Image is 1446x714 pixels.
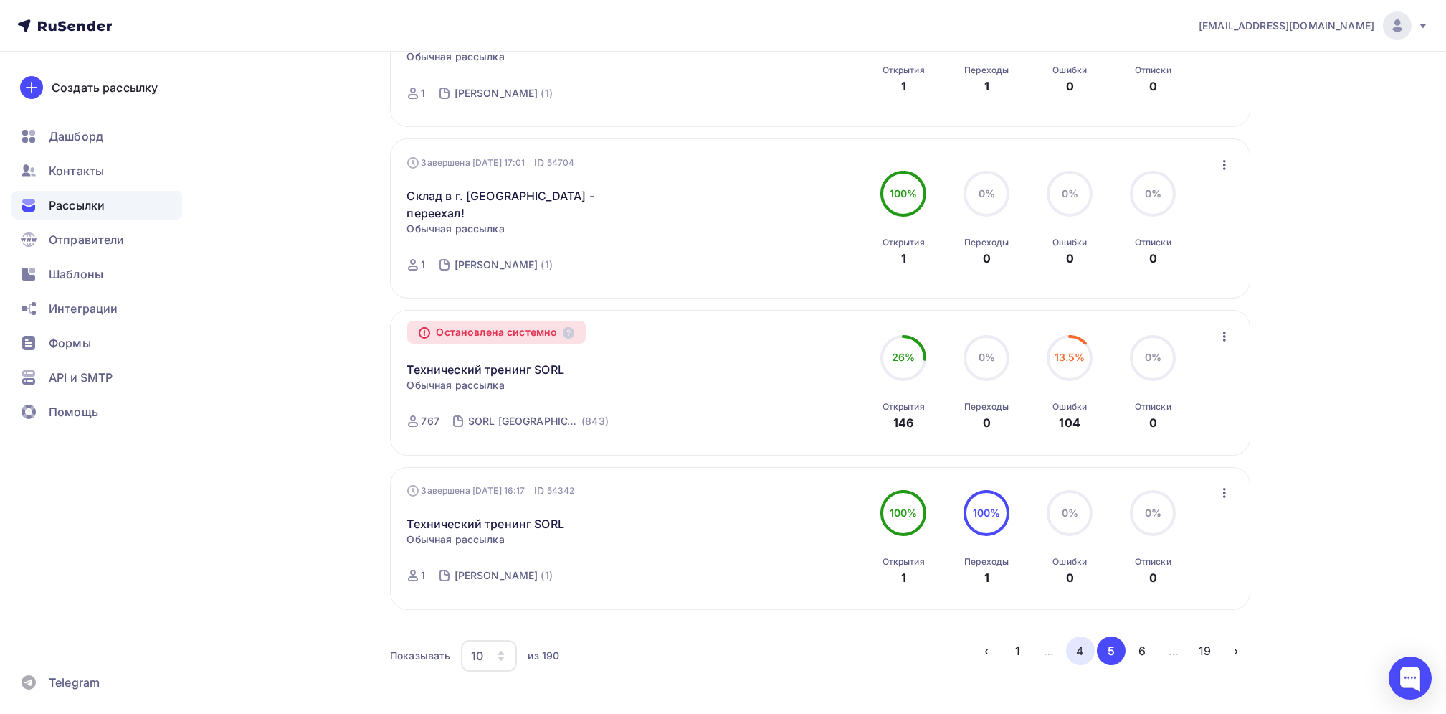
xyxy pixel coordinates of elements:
[422,258,426,272] div: 1
[1191,637,1219,665] button: Go to page 19
[1199,19,1374,33] span: [EMAIL_ADDRESS][DOMAIN_NAME]
[1145,507,1161,519] span: 0%
[453,564,554,587] a: [PERSON_NAME] (1)
[453,82,554,105] a: [PERSON_NAME] (1)
[964,401,1009,413] div: Переходы
[1055,351,1085,363] span: 13.5%
[1149,414,1157,431] div: 0
[11,260,182,288] a: Шаблоны
[984,77,989,95] div: 1
[534,156,544,170] span: ID
[883,65,925,76] div: Открытия
[581,414,609,428] div: (843)
[422,568,426,583] div: 1
[964,556,1009,568] div: Переходы
[1128,637,1157,665] button: Go to page 6
[541,568,552,583] div: (1)
[883,237,925,248] div: Открытия
[1135,65,1171,76] div: Отписки
[973,507,1001,519] span: 100%
[883,556,925,568] div: Открытия
[1052,65,1087,76] div: Ошибки
[407,484,575,498] div: Завершена [DATE] 16:17
[901,569,906,586] div: 1
[984,569,989,586] div: 1
[541,86,552,100] div: (1)
[890,507,918,519] span: 100%
[49,369,113,386] span: API и SMTP
[1062,187,1078,199] span: 0%
[52,79,158,96] div: Создать рассылку
[1222,637,1250,665] button: Go to next page
[972,637,1001,665] button: Go to previous page
[983,414,991,431] div: 0
[983,250,991,267] div: 0
[422,414,439,428] div: 767
[390,649,450,663] div: Показывать
[979,351,995,363] span: 0%
[541,258,552,272] div: (1)
[1062,507,1078,519] span: 0%
[422,86,426,100] div: 1
[471,647,483,664] div: 10
[964,237,1009,248] div: Переходы
[407,187,653,222] a: Склад в г. [GEOGRAPHIC_DATA] - переехал!
[49,674,100,691] span: Telegram
[893,414,913,431] div: 146
[1149,250,1157,267] div: 0
[49,403,98,421] span: Помощь
[890,187,918,199] span: 100%
[49,162,104,179] span: Контакты
[1199,11,1429,40] a: [EMAIL_ADDRESS][DOMAIN_NAME]
[883,401,925,413] div: Открытия
[407,378,505,393] span: Обычная рассылка
[547,484,575,498] span: 54342
[455,258,538,272] div: [PERSON_NAME]
[1135,556,1171,568] div: Отписки
[407,361,564,378] a: Технический тренинг SORL
[964,65,1009,76] div: Переходы
[1149,569,1157,586] div: 0
[1066,250,1074,267] div: 0
[1066,569,1074,586] div: 0
[892,351,915,363] span: 26%
[467,410,610,433] a: SORL [GEOGRAPHIC_DATA] (843)
[455,86,538,100] div: [PERSON_NAME]
[49,266,103,283] span: Шаблоны
[407,156,575,170] div: Завершена [DATE] 17:01
[1097,637,1126,665] button: Go to page 5
[11,225,182,254] a: Отправители
[1066,77,1074,95] div: 0
[1052,237,1087,248] div: Ошибки
[407,515,564,532] a: Технический тренинг SORL
[49,128,103,145] span: Дашборд
[11,191,182,220] a: Рассылки
[547,156,575,170] span: 54704
[453,253,554,276] a: [PERSON_NAME] (1)
[49,334,91,352] span: Формы
[1066,637,1095,665] button: Go to page 4
[1004,637,1032,665] button: Go to page 1
[534,484,544,498] span: ID
[1060,414,1080,431] div: 104
[49,231,125,248] span: Отправители
[1135,401,1171,413] div: Отписки
[11,329,182,357] a: Формы
[407,532,505,547] span: Обычная рассылка
[11,122,182,151] a: Дашборд
[1149,77,1157,95] div: 0
[49,197,105,214] span: Рассылки
[49,300,118,317] span: Интеграции
[468,414,579,428] div: SORL [GEOGRAPHIC_DATA]
[901,77,906,95] div: 1
[1135,237,1171,248] div: Отписки
[1052,401,1087,413] div: Ошибки
[972,637,1250,665] ul: Pagination
[455,568,538,583] div: [PERSON_NAME]
[1052,556,1087,568] div: Ошибки
[1145,351,1161,363] span: 0%
[11,156,182,185] a: Контакты
[1145,187,1161,199] span: 0%
[460,639,518,672] button: 10
[407,321,586,344] div: Остановлена системно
